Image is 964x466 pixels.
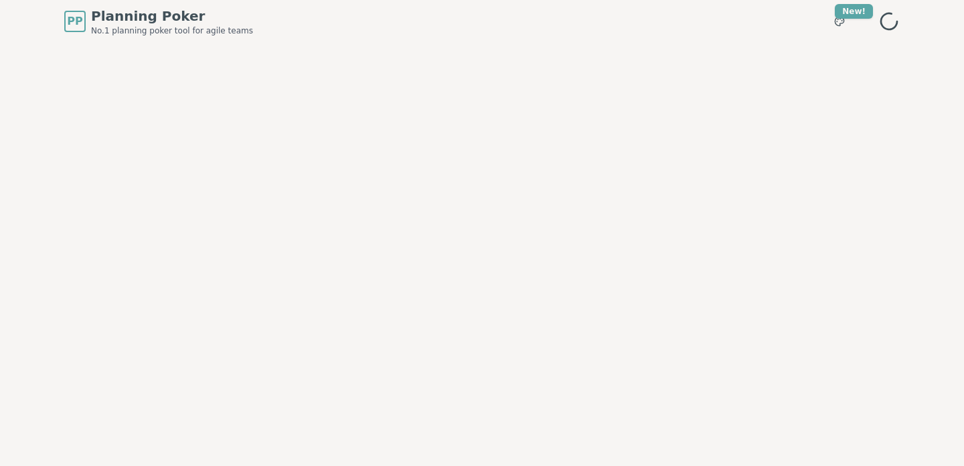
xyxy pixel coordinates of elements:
span: PP [67,13,82,29]
button: New! [827,9,852,33]
a: PPPlanning PokerNo.1 planning poker tool for agile teams [64,7,253,36]
span: Planning Poker [91,7,253,25]
span: No.1 planning poker tool for agile teams [91,25,253,36]
div: New! [835,4,873,19]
